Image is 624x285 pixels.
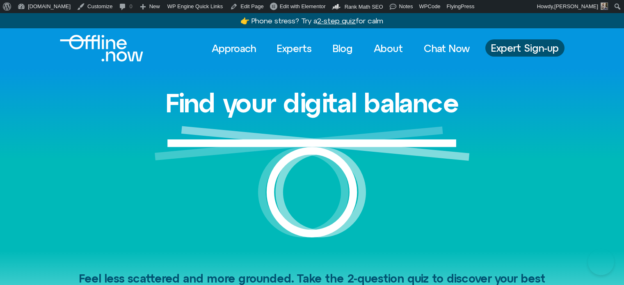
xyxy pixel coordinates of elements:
a: 👉 Phone stress? Try a2-step quizfor calm [240,16,383,25]
a: Experts [270,39,319,57]
a: Approach [204,39,263,57]
img: Graphic of a white circle with a white line balancing on top to represent balance. [155,126,470,251]
iframe: Botpress [588,249,614,275]
span: Expert Sign-up [491,43,559,53]
a: Expert Sign-up [485,39,565,57]
a: Blog [325,39,360,57]
span: [PERSON_NAME] [554,3,598,9]
nav: Menu [204,39,477,57]
a: About [366,39,410,57]
span: Rank Math SEO [345,4,383,10]
u: 2-step quiz [317,16,356,25]
a: Chat Now [416,39,477,57]
h1: Find your digital balance [165,89,459,117]
div: Logo [60,35,129,62]
img: Offline.Now logo in white. Text of the words offline.now with a line going through the "O" [60,35,143,62]
span: Edit with Elementor [280,3,326,9]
